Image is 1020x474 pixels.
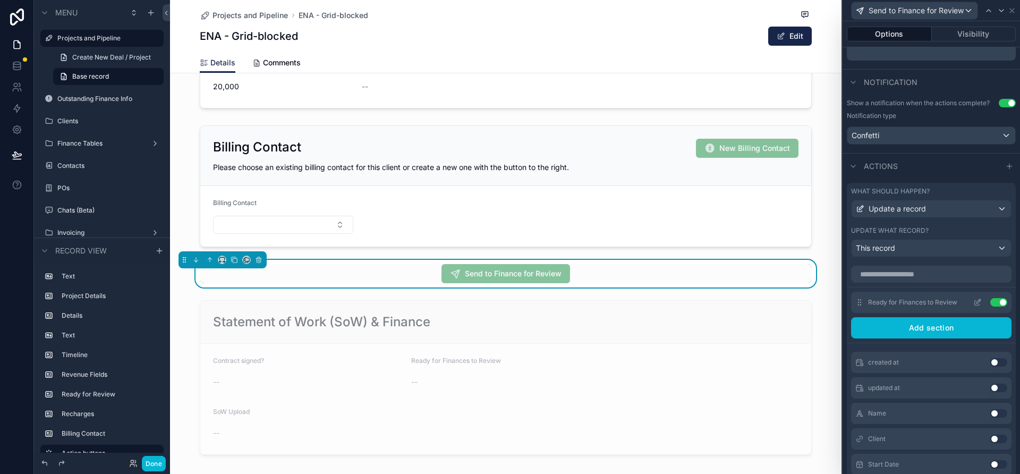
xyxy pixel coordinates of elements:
[53,68,164,85] a: Base record
[851,226,929,235] label: Update what record?
[847,126,1016,145] button: Confetti
[868,409,886,418] span: Name
[57,117,161,125] label: Clients
[62,272,159,281] label: Text
[57,34,157,43] label: Projects and Pipeline
[72,53,151,62] span: Create New Deal / Project
[200,29,298,44] h1: ENA - Grid-blocked
[212,10,288,21] span: Projects and Pipeline
[62,292,159,300] label: Project Details
[200,10,288,21] a: Projects and Pipeline
[53,49,164,66] a: Create New Deal / Project
[851,187,930,196] label: What should happen?
[869,5,964,16] span: Send to Finance for Review
[851,2,978,20] button: Send to Finance for Review
[62,370,159,379] label: Revenue Fields
[299,10,368,21] a: ENA - Grid-blocked
[851,239,1011,257] button: This record
[34,263,170,453] div: scrollable content
[263,57,301,68] span: Comments
[57,95,161,103] label: Outstanding Finance Info
[62,429,159,438] label: Billing Contact
[768,27,812,46] button: Edit
[62,390,159,399] label: Ready for Review
[72,72,109,81] span: Base record
[868,435,886,443] span: Client
[62,331,159,340] label: Text
[210,57,235,68] span: Details
[847,99,990,107] div: Show a notification when the actions complete?
[62,410,159,418] label: Recharges
[868,460,899,469] span: Start Date
[868,358,899,367] span: created at
[852,130,879,141] span: Confetti
[55,246,107,256] span: Record view
[57,228,147,237] label: Invoicing
[868,298,957,307] span: Ready for Finances to Review
[62,449,155,458] label: Action buttons
[851,317,1011,338] button: Add section
[847,27,932,41] button: Options
[868,384,900,392] span: updated at
[932,27,1016,41] button: Visibility
[847,112,896,120] label: Notification type
[62,351,159,359] label: Timeline
[252,53,301,74] a: Comments
[847,44,1016,61] div: scrollable content
[57,162,161,170] label: Contacts
[856,243,895,253] span: This record
[57,184,161,192] label: POs
[57,206,161,215] label: Chats (Beta)
[142,456,166,471] button: Done
[864,77,917,88] span: Notification
[200,53,235,73] a: Details
[62,311,159,320] label: Details
[864,161,898,172] span: Actions
[55,7,78,18] span: Menu
[869,204,926,214] span: Update a record
[851,200,1011,218] button: Update a record
[57,139,147,148] label: Finance Tables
